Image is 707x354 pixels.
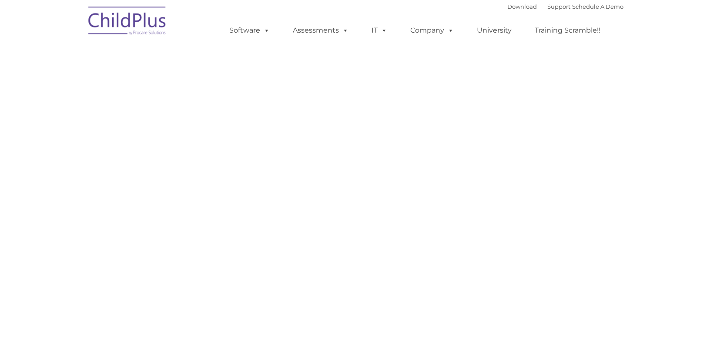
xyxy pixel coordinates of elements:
[547,3,570,10] a: Support
[526,22,609,39] a: Training Scramble!!
[402,22,462,39] a: Company
[468,22,520,39] a: University
[284,22,357,39] a: Assessments
[221,22,278,39] a: Software
[572,3,623,10] a: Schedule A Demo
[507,3,623,10] font: |
[363,22,396,39] a: IT
[507,3,537,10] a: Download
[84,0,171,44] img: ChildPlus by Procare Solutions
